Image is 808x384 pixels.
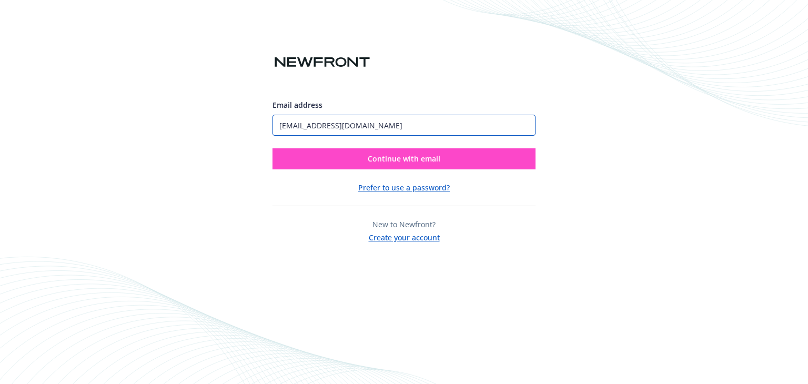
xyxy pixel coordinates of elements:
input: Enter your email [272,115,536,136]
img: Newfront logo [272,53,372,72]
button: Continue with email [272,148,536,169]
span: Email address [272,100,322,110]
button: Create your account [369,230,440,243]
span: Continue with email [368,154,440,164]
button: Prefer to use a password? [358,182,450,193]
span: New to Newfront? [372,219,436,229]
